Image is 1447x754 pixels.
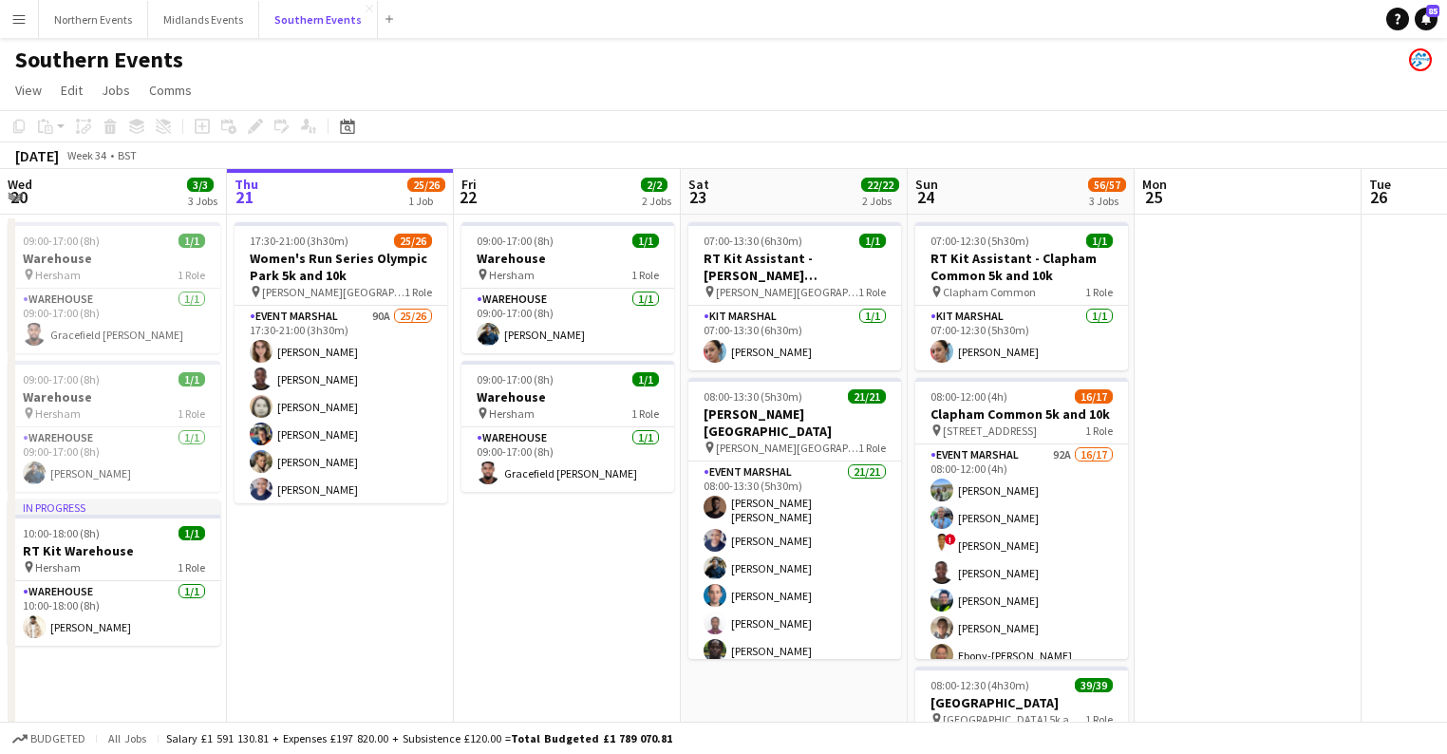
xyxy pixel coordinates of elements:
span: 08:00-12:30 (4h30m) [930,678,1029,692]
h3: Clapham Common 5k and 10k [915,405,1128,423]
span: Tue [1369,176,1391,193]
span: Hersham [35,268,81,282]
span: 09:00-17:00 (8h) [23,234,100,248]
span: 08:00-13:30 (5h30m) [704,389,802,404]
span: 25/26 [394,234,432,248]
span: 1 Role [178,406,205,421]
span: Edit [61,82,83,99]
span: 1 Role [1085,424,1113,438]
app-card-role: Warehouse1/109:00-17:00 (8h)Gracefield [PERSON_NAME] [461,427,674,492]
h3: Warehouse [461,250,674,267]
app-card-role: Warehouse1/109:00-17:00 (8h)Gracefield [PERSON_NAME] [8,289,220,353]
span: 1 Role [404,285,432,299]
span: 2/2 [641,178,667,192]
span: Hersham [35,406,81,421]
span: Budgeted [30,732,85,745]
span: Jobs [102,82,130,99]
span: Wed [8,176,32,193]
span: 23 [686,186,709,208]
span: 1/1 [179,526,205,540]
span: 17:30-21:00 (3h30m) [250,234,348,248]
h1: Southern Events [15,46,183,74]
div: 3 Jobs [188,194,217,208]
span: [PERSON_NAME][GEOGRAPHIC_DATA], [STREET_ADDRESS] [262,285,404,299]
span: 20 [5,186,32,208]
app-job-card: 09:00-17:00 (8h)1/1Warehouse Hersham1 RoleWarehouse1/109:00-17:00 (8h)[PERSON_NAME] [461,222,674,353]
span: All jobs [104,731,150,745]
h3: Women's Run Series Olympic Park 5k and 10k [235,250,447,284]
span: 1/1 [179,372,205,386]
button: Southern Events [259,1,378,38]
span: [STREET_ADDRESS] [943,424,1037,438]
app-job-card: 07:00-12:30 (5h30m)1/1RT Kit Assistant - Clapham Common 5k and 10k Clapham Common1 RoleKit Marsha... [915,222,1128,370]
h3: [PERSON_NAME][GEOGRAPHIC_DATA] [688,405,901,440]
span: 22 [459,186,477,208]
app-job-card: 09:00-17:00 (8h)1/1Warehouse Hersham1 RoleWarehouse1/109:00-17:00 (8h)Gracefield [PERSON_NAME] [8,222,220,353]
button: Northern Events [39,1,148,38]
app-card-role: Warehouse1/109:00-17:00 (8h)[PERSON_NAME] [461,289,674,353]
span: 39/39 [1075,678,1113,692]
span: Comms [149,82,192,99]
span: [PERSON_NAME][GEOGRAPHIC_DATA] [716,441,858,455]
a: View [8,78,49,103]
div: 3 Jobs [1089,194,1125,208]
span: Sun [915,176,938,193]
span: 07:00-12:30 (5h30m) [930,234,1029,248]
div: 2 Jobs [642,194,671,208]
app-job-card: 08:00-12:00 (4h)16/17Clapham Common 5k and 10k [STREET_ADDRESS]1 RoleEvent Marshal92A16/1708:00-1... [915,378,1128,659]
app-job-card: 17:30-21:00 (3h30m)25/26Women's Run Series Olympic Park 5k and 10k [PERSON_NAME][GEOGRAPHIC_DATA]... [235,222,447,503]
div: BST [118,148,137,162]
h3: RT Kit Warehouse [8,542,220,559]
app-job-card: 09:00-17:00 (8h)1/1Warehouse Hersham1 RoleWarehouse1/109:00-17:00 (8h)[PERSON_NAME] [8,361,220,492]
span: 1 Role [631,406,659,421]
app-card-role: Kit Marshal1/107:00-12:30 (5h30m)[PERSON_NAME] [915,306,1128,370]
div: 1 Job [408,194,444,208]
span: Sat [688,176,709,193]
span: 1 Role [178,268,205,282]
span: 1 Role [858,285,886,299]
a: Comms [141,78,199,103]
span: 09:00-17:00 (8h) [23,372,100,386]
span: 3/3 [187,178,214,192]
div: [DATE] [15,146,59,165]
h3: Warehouse [461,388,674,405]
span: 08:00-12:00 (4h) [930,389,1007,404]
span: 09:00-17:00 (8h) [477,372,554,386]
h3: RT Kit Assistant - [PERSON_NAME][GEOGRAPHIC_DATA] [GEOGRAPHIC_DATA] [688,250,901,284]
span: 1 Role [1085,285,1113,299]
span: 1/1 [632,372,659,386]
button: Budgeted [9,728,88,749]
app-job-card: 09:00-17:00 (8h)1/1Warehouse Hersham1 RoleWarehouse1/109:00-17:00 (8h)Gracefield [PERSON_NAME] [461,361,674,492]
span: 22/22 [861,178,899,192]
span: Week 34 [63,148,110,162]
div: In progress [8,500,220,515]
app-job-card: 08:00-13:30 (5h30m)21/21[PERSON_NAME][GEOGRAPHIC_DATA] [PERSON_NAME][GEOGRAPHIC_DATA]1 RoleEvent ... [688,378,901,659]
div: Salary £1 591 130.81 + Expenses £197 820.00 + Subsistence £120.00 = [166,731,672,745]
a: Jobs [94,78,138,103]
span: 25/26 [407,178,445,192]
app-card-role: Kit Marshal1/107:00-13:30 (6h30m)[PERSON_NAME] [688,306,901,370]
span: Total Budgeted £1 789 070.81 [511,731,672,745]
span: Hersham [489,268,535,282]
span: 85 [1426,5,1439,17]
span: 24 [912,186,938,208]
span: 56/57 [1088,178,1126,192]
h3: Warehouse [8,388,220,405]
span: Thu [235,176,258,193]
span: 25 [1139,186,1167,208]
span: Mon [1142,176,1167,193]
span: 1/1 [632,234,659,248]
span: View [15,82,42,99]
a: Edit [53,78,90,103]
app-job-card: In progress10:00-18:00 (8h)1/1RT Kit Warehouse Hersham1 RoleWarehouse1/110:00-18:00 (8h)[PERSON_N... [8,500,220,646]
span: 1 Role [178,560,205,575]
span: 1/1 [179,234,205,248]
